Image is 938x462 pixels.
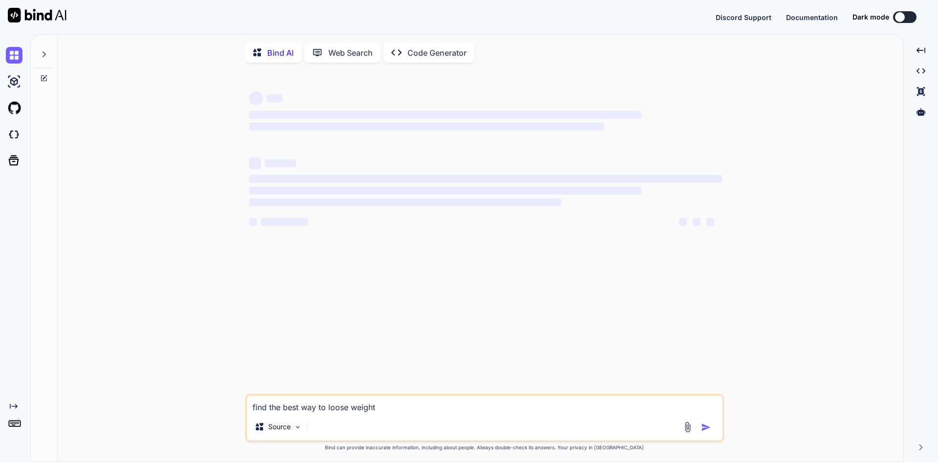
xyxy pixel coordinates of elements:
[249,175,722,183] span: ‌
[6,126,22,143] img: darkCloudIdeIcon
[716,13,771,22] span: Discord Support
[249,187,641,195] span: ‌
[249,123,604,131] span: ‌
[6,73,22,90] img: ai-studio
[6,100,22,116] img: githubLight
[267,94,282,102] span: ‌
[245,444,724,451] p: Bind can provide inaccurate information, including about people. Always double-check its answers....
[679,218,687,226] span: ‌
[6,47,22,64] img: chat
[716,12,771,22] button: Discord Support
[249,218,257,226] span: ‌
[693,218,701,226] span: ‌
[8,8,66,22] img: Bind AI
[701,422,711,432] img: icon
[682,421,693,433] img: attachment
[328,47,373,59] p: Web Search
[249,111,641,119] span: ‌
[249,198,561,206] span: ‌
[249,91,263,105] span: ‌
[267,47,294,59] p: Bind AI
[786,13,838,22] span: Documentation
[407,47,467,59] p: Code Generator
[265,159,296,167] span: ‌
[249,157,261,169] span: ‌
[294,423,302,431] img: Pick Models
[853,12,889,22] span: Dark mode
[261,218,308,226] span: ‌
[786,12,838,22] button: Documentation
[706,218,714,226] span: ‌
[268,422,291,432] p: Source
[247,396,723,413] textarea: find the best way to loose weight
